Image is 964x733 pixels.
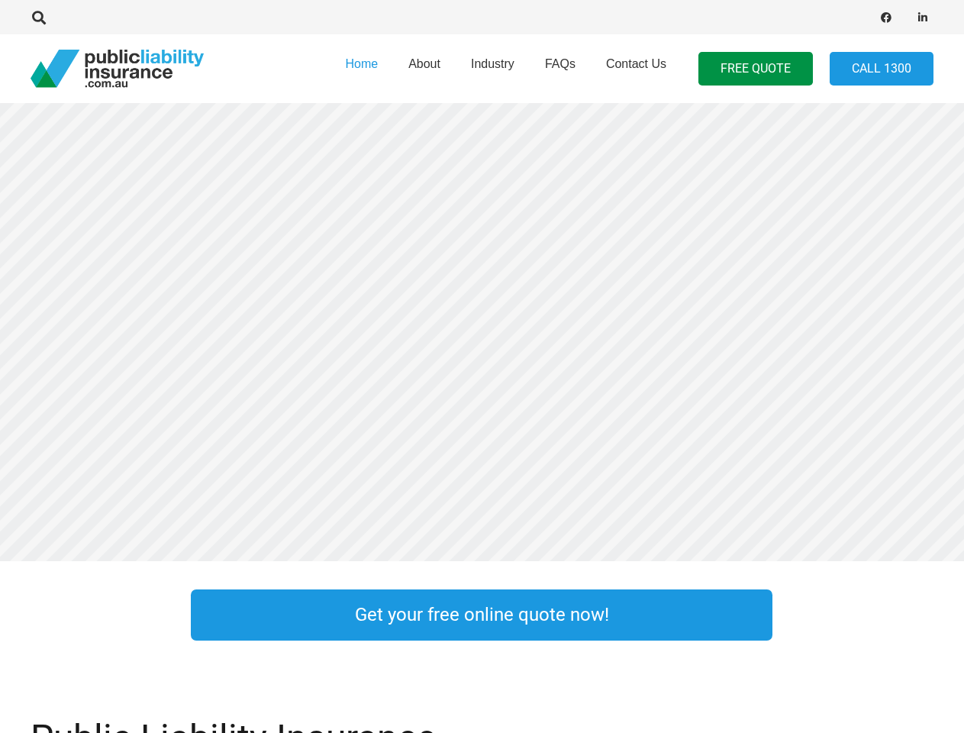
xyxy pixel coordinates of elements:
[912,7,933,28] a: LinkedIn
[393,30,456,108] a: About
[24,11,54,24] a: Search
[830,52,933,86] a: Call 1300
[606,57,666,70] span: Contact Us
[698,52,813,86] a: FREE QUOTE
[345,57,378,70] span: Home
[471,57,514,70] span: Industry
[31,50,204,88] a: pli_logotransparent
[330,30,393,108] a: Home
[591,30,682,108] a: Contact Us
[530,30,591,108] a: FAQs
[545,57,575,70] span: FAQs
[408,57,440,70] span: About
[191,589,772,641] a: Get your free online quote now!
[456,30,530,108] a: Industry
[875,7,897,28] a: Facebook
[803,586,963,644] a: Link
